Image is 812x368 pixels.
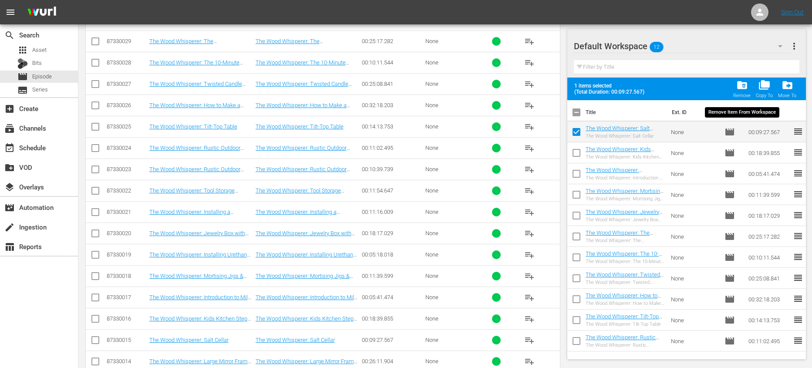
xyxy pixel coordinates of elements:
[745,122,793,142] td: 00:09:27.567
[256,209,341,222] a: The Wood Whisperer: Installing a Segmented Cutterhead in a Jointer
[793,189,803,199] span: reorder
[17,71,28,82] span: Episode
[362,81,423,87] div: 00:25:08.841
[32,59,42,68] span: Bits
[4,162,15,173] span: VOD
[149,294,251,307] a: The Wood Whisperer: Introduction to Milk Paint
[586,271,664,284] a: The Wood Whisperer: Twisted Candle Stand
[667,331,721,351] td: None
[586,167,646,180] a: The Wood Whisperer: Introduction to Milk Paint
[586,238,664,243] div: The Wood Whisperer: The [PERSON_NAME] House - [PERSON_NAME] and [PERSON_NAME] Ultimate Bungalow
[256,315,357,328] a: The Wood Whisperer: Kids Kitchen Step Stool
[149,315,251,328] a: The Wood Whisperer: Kids Kitchen Step Stool
[586,250,662,263] a: The Wood Whisperer: The 10-Minute Spinning Top
[524,356,535,367] span: playlist_add
[731,77,753,101] button: Remove
[107,230,147,236] div: 87330020
[4,123,15,134] span: Channels
[5,7,16,17] span: menu
[793,210,803,220] span: reorder
[524,100,535,111] span: playlist_add
[650,38,664,56] span: 12
[793,231,803,241] span: reorder
[519,52,540,73] button: playlist_add
[425,81,474,87] div: None
[793,168,803,179] span: reorder
[149,145,244,158] a: The Wood Whisperer: Rustic Outdoor Table - Joinery and Assembly
[519,202,540,223] button: playlist_add
[524,271,535,281] span: playlist_add
[149,273,247,286] a: The Wood Whisperer: Mortising Jigs & Through Mortises
[4,222,15,233] span: Ingestion
[724,315,735,325] span: Episode
[519,74,540,95] button: playlist_add
[586,154,664,160] div: The Wood Whisperer: Kids Kitchen Step Stool
[362,166,423,172] div: 00:10:39.739
[21,2,63,23] img: ans4CAIJ8jUAAAAAAAAAAAAAAAAAAAAAAAAgQb4GAAAAAAAAAAAAAAAAAAAAAAAAJMjXAAAAAAAAAAAAAAAAAAAAAAAAgAT5G...
[425,123,474,130] div: None
[519,116,540,137] button: playlist_add
[667,163,721,184] td: None
[574,34,791,58] div: Default Workspace
[586,100,666,125] th: Title
[256,166,350,179] a: The Wood Whisperer: Rustic Outdoor Table - Tops - Ends - Finish
[425,315,474,322] div: None
[667,247,721,268] td: None
[586,313,662,326] a: The Wood Whisperer: Tilt-Top Table
[745,310,793,331] td: 00:14:13.753
[667,142,721,163] td: None
[362,230,423,236] div: 00:18:17.029
[4,182,15,192] span: Overlays
[793,252,803,262] span: reorder
[425,273,474,279] div: None
[425,38,474,44] div: None
[362,273,423,279] div: 00:11:39.599
[758,79,770,91] span: folder_copy
[149,102,244,115] a: The Wood Whisperer: How to Make a Pizza Peel
[724,273,735,284] span: Episode
[107,38,147,44] div: 87330029
[425,358,474,365] div: None
[574,83,648,89] span: 1 items selected
[519,159,540,180] button: playlist_add
[17,85,28,95] span: Series
[586,133,664,139] div: The Wood Whisperer: Salt Cellar
[782,79,793,91] span: drive_file_move
[667,268,721,289] td: None
[793,273,803,283] span: reorder
[519,308,540,329] button: playlist_add
[519,330,540,351] button: playlist_add
[524,335,535,345] span: playlist_add
[524,292,535,303] span: playlist_add
[107,59,147,66] div: 87330028
[256,59,349,72] a: The Wood Whisperer: The 10-Minute Spinning Top
[745,163,793,184] td: 00:05:41.474
[524,122,535,132] span: playlist_add
[362,251,423,258] div: 00:05:18.018
[149,337,229,343] a: The Wood Whisperer: Salt Cellar
[4,242,15,252] span: Reports
[256,273,353,286] a: The Wood Whisperer: Mortising Jigs & Through Mortises
[149,59,243,72] a: The Wood Whisperer: The 10-Minute Spinning Top
[425,187,474,194] div: None
[586,146,654,159] a: The Wood Whisperer: Kids Kitchen Step Stool
[793,335,803,346] span: reorder
[586,125,653,138] a: The Wood Whisperer: Salt Cellar
[524,314,535,324] span: playlist_add
[524,186,535,196] span: playlist_add
[425,59,474,66] div: None
[586,175,664,181] div: The Wood Whisperer: Introduction to Milk Paint
[107,251,147,258] div: 87330019
[256,102,350,115] a: The Wood Whisperer: How to Make a Pizza Peel
[425,145,474,151] div: None
[362,38,423,44] div: 00:25:17.282
[724,189,735,200] span: Episode
[256,337,335,343] a: The Wood Whisperer: Salt Cellar
[524,207,535,217] span: playlist_add
[362,59,423,66] div: 00:10:11.544
[107,294,147,300] div: 87330017
[32,72,52,81] span: Episode
[149,230,249,243] a: The Wood Whisperer: Jewelry Box with [PERSON_NAME]
[107,358,147,365] div: 87330014
[519,223,540,244] button: playlist_add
